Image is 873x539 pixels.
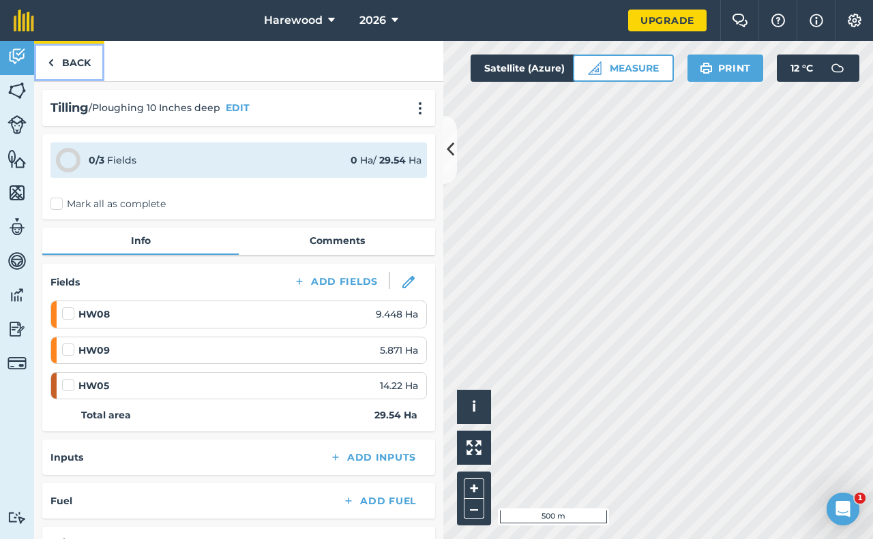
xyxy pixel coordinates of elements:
[687,55,764,82] button: Print
[824,55,851,82] img: svg+xml;base64,PD94bWwgdmVyc2lvbj0iMS4wIiBlbmNvZGluZz0idXRmLTgiPz4KPCEtLSBHZW5lcmF0b3I6IEFkb2JlIE...
[8,46,27,67] img: svg+xml;base64,PD94bWwgdmVyc2lvbj0iMS4wIiBlbmNvZGluZz0idXRmLTgiPz4KPCEtLSBHZW5lcmF0b3I6IEFkb2JlIE...
[379,154,406,166] strong: 29.54
[239,228,435,253] a: Comments
[50,493,72,508] h4: Fuel
[810,12,823,29] img: svg+xml;base64,PHN2ZyB4bWxucz0iaHR0cDovL3d3dy53My5vcmcvMjAwMC9zdmciIHdpZHRoPSIxNyIgaGVpZ2h0PSIxNy...
[351,153,421,168] div: Ha / Ha
[8,183,27,203] img: svg+xml;base64,PHN2ZyB4bWxucz0iaHR0cDovL3d3dy53My5vcmcvMjAwMC9zdmciIHdpZHRoPSI1NiIgaGVpZ2h0PSI2MC...
[8,319,27,339] img: svg+xml;base64,PD94bWwgdmVyc2lvbj0iMS4wIiBlbmNvZGluZz0idXRmLTgiPz4KPCEtLSBHZW5lcmF0b3I6IEFkb2JlIE...
[376,307,418,322] span: 9.448 Ha
[700,60,713,76] img: svg+xml;base64,PHN2ZyB4bWxucz0iaHR0cDovL3d3dy53My5vcmcvMjAwMC9zdmciIHdpZHRoPSIxOSIgaGVpZ2h0PSIyNC...
[827,493,859,525] iframe: Intercom live chat
[464,499,484,519] button: –
[81,407,131,422] strong: Total area
[770,14,786,27] img: A question mark icon
[380,378,418,393] span: 14.22 Ha
[8,115,27,134] img: svg+xml;base64,PD94bWwgdmVyc2lvbj0iMS4wIiBlbmNvZGluZz0idXRmLTgiPz4KPCEtLSBHZW5lcmF0b3I6IEFkb2JlIE...
[50,98,89,118] h2: Tilling
[78,343,110,358] strong: HW09
[48,55,54,71] img: svg+xml;base64,PHN2ZyB4bWxucz0iaHR0cDovL3d3dy53My5vcmcvMjAwMC9zdmciIHdpZHRoPSI5IiBoZWlnaHQ9IjI0Ii...
[8,354,27,373] img: svg+xml;base64,PD94bWwgdmVyc2lvbj0iMS4wIiBlbmNvZGluZz0idXRmLTgiPz4KPCEtLSBHZW5lcmF0b3I6IEFkb2JlIE...
[50,197,166,211] label: Mark all as complete
[472,398,476,415] span: i
[8,511,27,524] img: svg+xml;base64,PD94bWwgdmVyc2lvbj0iMS4wIiBlbmNvZGluZz0idXRmLTgiPz4KPCEtLSBHZW5lcmF0b3I6IEFkb2JlIE...
[89,153,136,168] div: Fields
[351,154,357,166] strong: 0
[264,12,323,29] span: Harewood
[14,10,34,31] img: fieldmargin Logo
[855,493,865,504] span: 1
[226,100,250,115] button: EDIT
[8,285,27,305] img: svg+xml;base64,PD94bWwgdmVyc2lvbj0iMS4wIiBlbmNvZGluZz0idXRmLTgiPz4KPCEtLSBHZW5lcmF0b3I6IEFkb2JlIE...
[732,14,748,27] img: Two speech bubbles overlapping with the left bubble in the forefront
[359,12,386,29] span: 2026
[50,275,80,290] h4: Fields
[78,307,110,322] strong: HW08
[628,10,707,31] a: Upgrade
[471,55,602,82] button: Satellite (Azure)
[331,491,427,510] button: Add Fuel
[467,440,482,455] img: Four arrows, one pointing top left, one top right, one bottom right and the last bottom left
[50,450,83,465] h4: Inputs
[790,55,813,82] span: 12 ° C
[402,276,415,288] img: svg+xml;base64,PHN2ZyB3aWR0aD0iMTgiIGhlaWdodD0iMTgiIHZpZXdCb3g9IjAgMCAxOCAxOCIgZmlsbD0ibm9uZSIgeG...
[457,390,491,424] button: i
[8,217,27,237] img: svg+xml;base64,PD94bWwgdmVyc2lvbj0iMS4wIiBlbmNvZGluZz0idXRmLTgiPz4KPCEtLSBHZW5lcmF0b3I6IEFkb2JlIE...
[8,149,27,169] img: svg+xml;base64,PHN2ZyB4bWxucz0iaHR0cDovL3d3dy53My5vcmcvMjAwMC9zdmciIHdpZHRoPSI1NiIgaGVpZ2h0PSI2MC...
[78,378,109,393] strong: HW05
[777,55,859,82] button: 12 °C
[374,407,417,422] strong: 29.54 Ha
[573,55,674,82] button: Measure
[464,478,484,499] button: +
[282,272,389,291] button: Add Fields
[89,100,220,115] span: / Ploughing 10 Inches deep
[846,14,863,27] img: A cog icon
[42,228,239,253] a: Info
[380,343,418,358] span: 5.871 Ha
[89,154,104,166] strong: 0 / 3
[412,102,428,115] img: svg+xml;base64,PHN2ZyB4bWxucz0iaHR0cDovL3d3dy53My5vcmcvMjAwMC9zdmciIHdpZHRoPSIyMCIgaGVpZ2h0PSIyNC...
[8,80,27,101] img: svg+xml;base64,PHN2ZyB4bWxucz0iaHR0cDovL3d3dy53My5vcmcvMjAwMC9zdmciIHdpZHRoPSI1NiIgaGVpZ2h0PSI2MC...
[8,251,27,271] img: svg+xml;base64,PD94bWwgdmVyc2lvbj0iMS4wIiBlbmNvZGluZz0idXRmLTgiPz4KPCEtLSBHZW5lcmF0b3I6IEFkb2JlIE...
[34,41,104,81] a: Back
[588,61,602,75] img: Ruler icon
[319,448,427,467] button: Add Inputs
